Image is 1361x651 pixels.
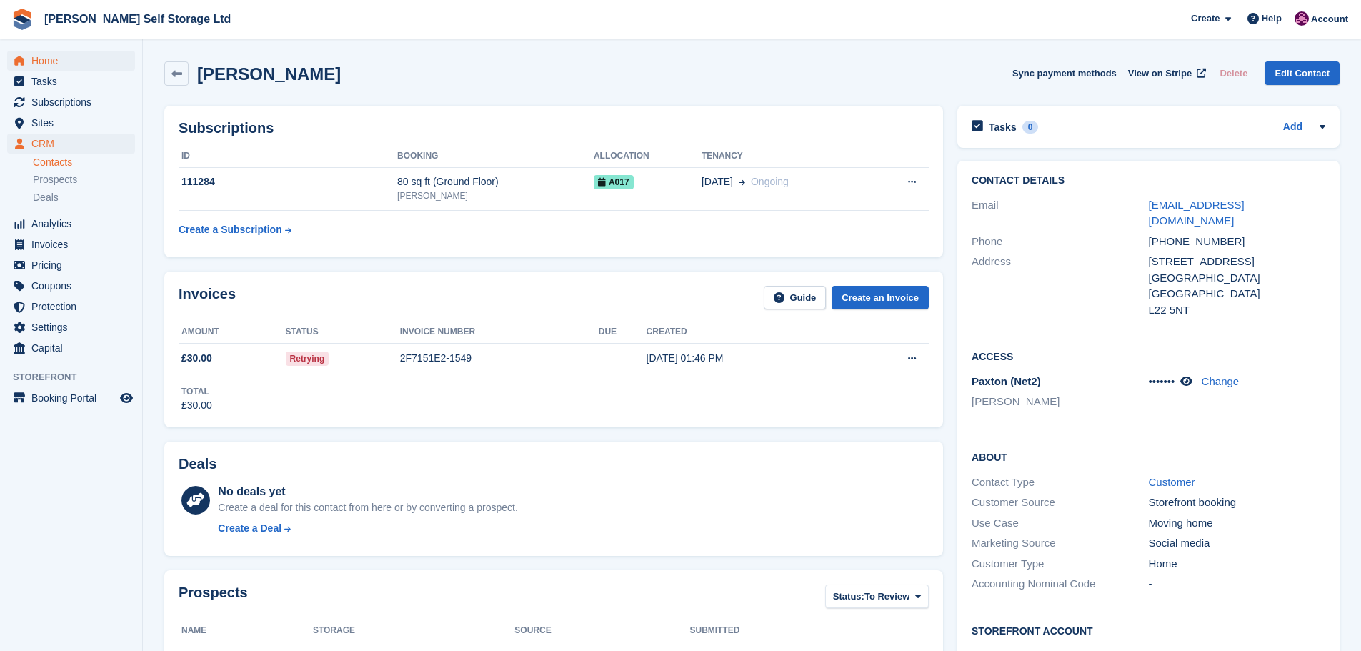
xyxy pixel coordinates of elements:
[197,64,341,84] h2: [PERSON_NAME]
[7,388,135,408] a: menu
[397,174,594,189] div: 80 sq ft (Ground Floor)
[972,254,1148,318] div: Address
[972,175,1325,187] h2: Contact Details
[33,156,135,169] a: Contacts
[1128,66,1192,81] span: View on Stripe
[864,590,909,604] span: To Review
[400,321,599,344] th: Invoice number
[33,190,135,205] a: Deals
[286,321,400,344] th: Status
[1149,515,1325,532] div: Moving home
[599,321,647,344] th: Due
[1022,121,1039,134] div: 0
[7,338,135,358] a: menu
[179,321,286,344] th: Amount
[33,173,77,187] span: Prospects
[972,394,1148,410] li: [PERSON_NAME]
[514,620,689,642] th: Source
[1012,61,1117,85] button: Sync payment methods
[1149,476,1195,488] a: Customer
[1149,576,1325,592] div: -
[702,145,871,168] th: Tenancy
[972,535,1148,552] div: Marketing Source
[118,389,135,407] a: Preview store
[31,51,117,71] span: Home
[7,51,135,71] a: menu
[7,234,135,254] a: menu
[1149,270,1325,287] div: [GEOGRAPHIC_DATA]
[1311,12,1348,26] span: Account
[1191,11,1220,26] span: Create
[594,175,634,189] span: A017
[1149,254,1325,270] div: [STREET_ADDRESS]
[1283,119,1302,136] a: Add
[179,120,929,136] h2: Subscriptions
[31,214,117,234] span: Analytics
[7,113,135,133] a: menu
[179,222,282,237] div: Create a Subscription
[1122,61,1209,85] a: View on Stripe
[179,217,291,243] a: Create a Subscription
[1149,375,1175,387] span: •••••••
[31,92,117,112] span: Subscriptions
[31,276,117,296] span: Coupons
[1149,556,1325,572] div: Home
[1149,199,1245,227] a: [EMAIL_ADDRESS][DOMAIN_NAME]
[400,351,599,366] div: 2F7151E2-1549
[1149,302,1325,319] div: L22 5NT
[751,176,789,187] span: Ongoing
[690,620,929,642] th: Submitted
[972,623,1325,637] h2: Storefront Account
[989,121,1017,134] h2: Tasks
[7,317,135,337] a: menu
[181,385,212,398] div: Total
[31,338,117,358] span: Capital
[179,620,313,642] th: Name
[181,398,212,413] div: £30.00
[1149,234,1325,250] div: [PHONE_NUMBER]
[31,234,117,254] span: Invoices
[218,521,517,536] a: Create a Deal
[397,145,594,168] th: Booking
[972,474,1148,491] div: Contact Type
[972,449,1325,464] h2: About
[179,286,236,309] h2: Invoices
[647,351,850,366] div: [DATE] 01:46 PM
[1149,495,1325,511] div: Storefront booking
[179,456,216,472] h2: Deals
[11,9,33,30] img: stora-icon-8386f47178a22dfd0bd8f6a31ec36ba5ce8667c1dd55bd0f319d3a0aa187defe.svg
[31,317,117,337] span: Settings
[1149,535,1325,552] div: Social media
[179,174,397,189] div: 111284
[397,189,594,202] div: [PERSON_NAME]
[7,134,135,154] a: menu
[7,255,135,275] a: menu
[972,197,1148,229] div: Email
[31,113,117,133] span: Sites
[218,500,517,515] div: Create a deal for this contact from here or by converting a prospect.
[33,191,59,204] span: Deals
[31,297,117,317] span: Protection
[1149,286,1325,302] div: [GEOGRAPHIC_DATA]
[1265,61,1340,85] a: Edit Contact
[972,375,1041,387] span: Paxton (Net2)
[972,556,1148,572] div: Customer Type
[31,388,117,408] span: Booking Portal
[825,585,929,608] button: Status: To Review
[7,276,135,296] a: menu
[594,145,702,168] th: Allocation
[972,349,1325,363] h2: Access
[1214,61,1253,85] button: Delete
[286,352,329,366] span: Retrying
[7,297,135,317] a: menu
[7,92,135,112] a: menu
[972,234,1148,250] div: Phone
[7,214,135,234] a: menu
[31,134,117,154] span: CRM
[7,71,135,91] a: menu
[33,172,135,187] a: Prospects
[833,590,864,604] span: Status:
[1202,375,1240,387] a: Change
[972,576,1148,592] div: Accounting Nominal Code
[39,7,236,31] a: [PERSON_NAME] Self Storage Ltd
